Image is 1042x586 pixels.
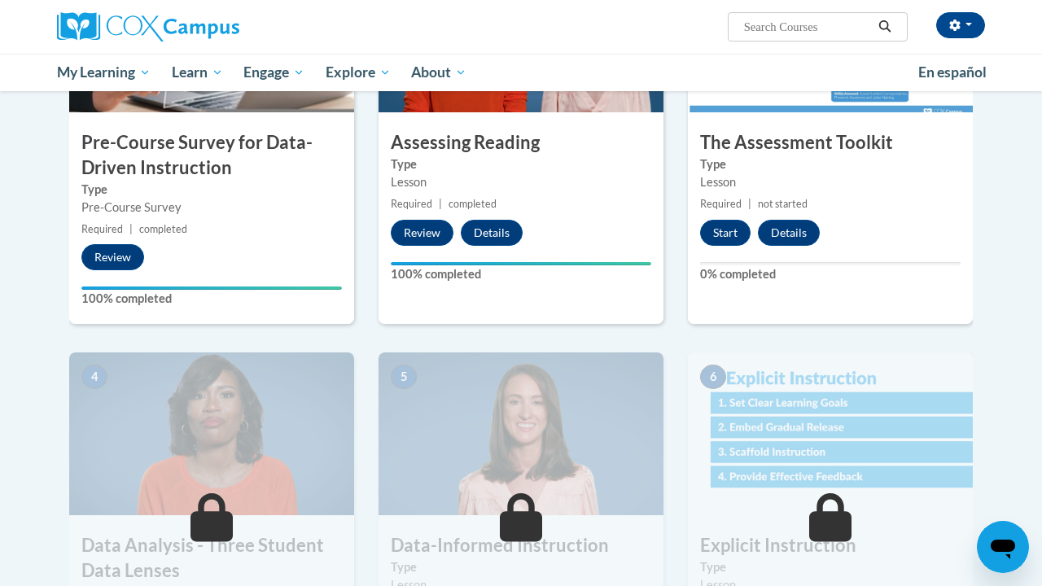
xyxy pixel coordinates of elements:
span: | [748,198,751,210]
span: Explore [326,63,391,82]
h3: Data Analysis - Three Student Data Lenses [69,533,354,584]
span: En español [918,63,987,81]
span: Learn [172,63,223,82]
span: 6 [700,365,726,389]
label: Type [81,181,342,199]
span: completed [449,198,497,210]
div: Lesson [700,173,961,191]
button: Details [758,220,820,246]
div: Your progress [81,286,342,290]
div: Main menu [45,54,997,91]
label: Type [391,558,651,576]
span: 4 [81,365,107,389]
button: Review [391,220,453,246]
div: Your progress [391,262,651,265]
button: Start [700,220,751,246]
label: 100% completed [391,265,651,283]
h3: Assessing Reading [379,130,663,155]
img: Course Image [688,352,973,515]
a: About [401,54,478,91]
div: Pre-Course Survey [81,199,342,216]
a: Cox Campus [57,12,350,42]
span: completed [139,223,187,235]
button: Account Settings [936,12,985,38]
h3: The Assessment Toolkit [688,130,973,155]
span: My Learning [57,63,151,82]
a: Engage [233,54,315,91]
h3: Explicit Instruction [688,533,973,558]
label: 0% completed [700,265,961,283]
label: 100% completed [81,290,342,308]
button: Search [873,17,897,37]
span: Required [391,198,432,210]
span: Engage [243,63,304,82]
button: Review [81,244,144,270]
img: Course Image [379,352,663,515]
span: | [439,198,442,210]
span: not started [758,198,808,210]
a: Explore [315,54,401,91]
h3: Pre-Course Survey for Data-Driven Instruction [69,130,354,181]
img: Course Image [69,352,354,515]
label: Type [700,155,961,173]
span: About [411,63,466,82]
label: Type [391,155,651,173]
input: Search Courses [742,17,873,37]
span: | [129,223,133,235]
label: Type [700,558,961,576]
div: Lesson [391,173,651,191]
span: Required [700,198,742,210]
h3: Data-Informed Instruction [379,533,663,558]
img: Cox Campus [57,12,239,42]
iframe: Button to launch messaging window [977,521,1029,573]
span: 5 [391,365,417,389]
a: En español [908,55,997,90]
a: My Learning [46,54,161,91]
a: Learn [161,54,234,91]
span: Required [81,223,123,235]
button: Details [461,220,523,246]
